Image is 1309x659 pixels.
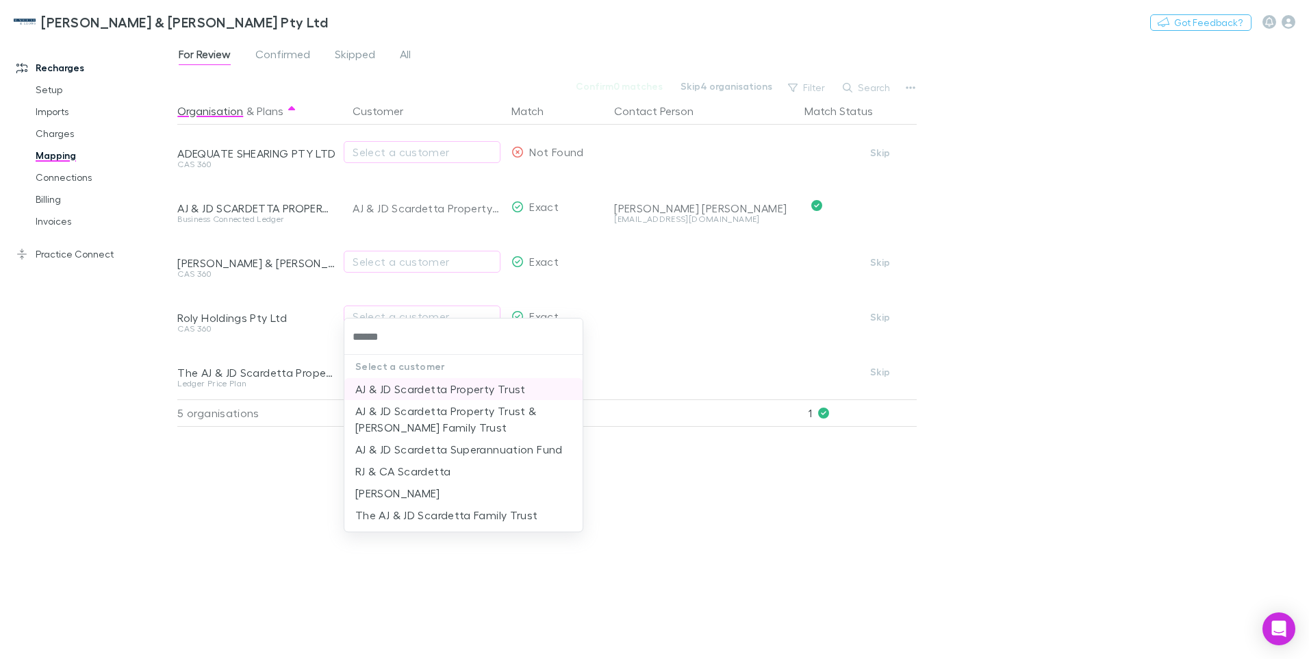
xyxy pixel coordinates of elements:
li: RJ & CA Scardetta [344,460,583,482]
li: AJ & JD Scardetta Superannuation Fund [344,438,583,460]
p: Select a customer [344,355,583,378]
li: AJ & JD Scardetta Property Trust & [PERSON_NAME] Family Trust [344,400,583,438]
li: The AJ & JD Scardetta Family Trust [344,504,583,526]
div: Open Intercom Messenger [1262,612,1295,645]
li: [PERSON_NAME] [344,482,583,504]
li: AJ & JD Scardetta Property Trust [344,378,583,400]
